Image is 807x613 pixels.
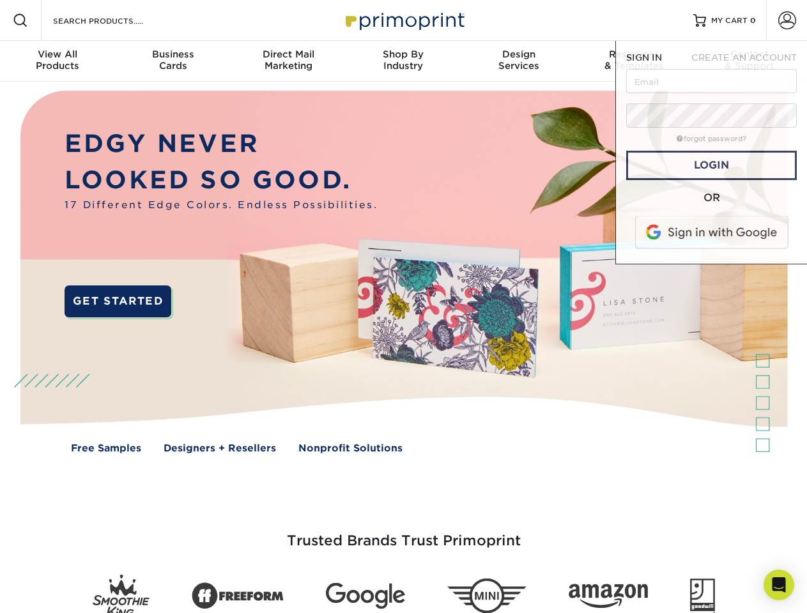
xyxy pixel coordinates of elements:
[65,162,378,199] p: LOOKED SO GOOD.
[71,441,141,456] a: Free Samples
[115,49,230,60] span: Business
[750,16,756,25] span: 0
[231,49,346,72] div: Marketing
[65,285,171,317] a: GET STARTED
[461,49,576,60] span: Design
[346,49,461,72] div: Industry
[326,583,405,609] img: Google
[461,49,576,72] div: Services
[576,49,691,60] span: Resources
[626,190,797,206] div: OR
[346,41,461,82] a: Shop ByIndustry
[164,441,276,456] a: Designers + Resellers
[569,584,648,609] img: Amazon
[52,13,176,28] input: SEARCH PRODUCTS.....
[231,49,346,60] span: Direct Mail
[115,41,230,82] a: BusinessCards
[346,49,461,60] span: Shop By
[677,135,746,143] a: forgot password?
[461,41,576,82] a: DesignServices
[691,52,797,63] span: CREATE AN ACCOUNT
[115,49,230,72] div: Cards
[30,502,778,564] h3: Trusted Brands Trust Primoprint
[65,126,378,162] p: EDGY NEVER
[231,41,346,82] a: Direct MailMarketing
[626,52,662,63] span: SIGN IN
[764,570,794,600] div: Open Intercom Messenger
[690,579,715,613] img: Goodwill
[576,41,691,82] a: Resources& Templates
[298,441,403,456] a: Nonprofit Solutions
[711,15,748,26] span: MY CART
[3,574,109,609] iframe: Google Customer Reviews
[626,151,797,180] a: Login
[340,6,468,34] img: Primoprint
[65,198,378,213] span: 17 Different Edge Colors. Endless Possibilities.
[576,49,691,72] div: & Templates
[626,69,797,93] input: Email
